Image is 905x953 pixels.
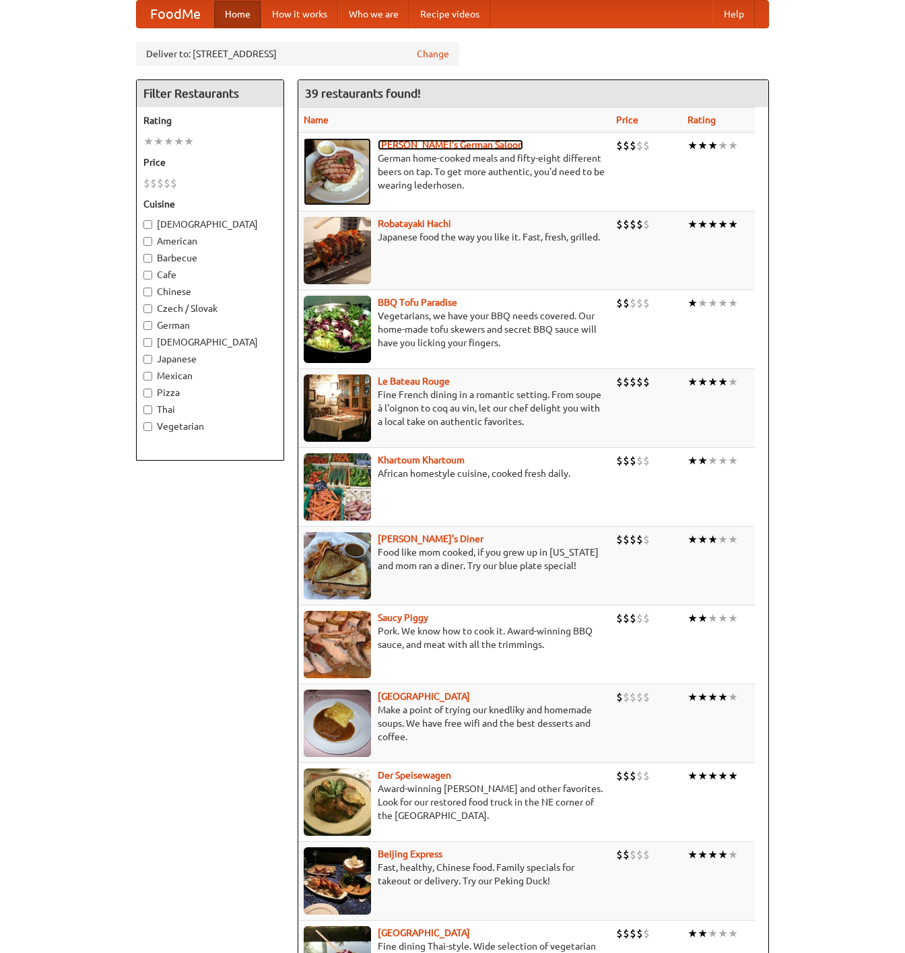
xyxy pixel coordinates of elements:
li: ★ [718,138,728,153]
a: FoodMe [137,1,214,28]
li: ★ [728,296,738,310]
a: Robatayaki Hachi [378,218,451,229]
a: Der Speisewagen [378,770,451,781]
li: $ [643,296,650,310]
li: $ [616,296,623,310]
p: Pork. We know how to cook it. Award-winning BBQ sauce, and meat with all the trimmings. [304,624,605,651]
li: ★ [688,532,698,547]
a: [GEOGRAPHIC_DATA] [378,691,470,702]
p: Japanese food the way you like it. Fast, fresh, grilled. [304,230,605,244]
li: ★ [688,217,698,232]
label: Vegetarian [143,420,277,433]
label: Chinese [143,285,277,298]
li: ★ [688,138,698,153]
li: $ [623,847,630,862]
li: ★ [184,134,194,149]
li: $ [616,847,623,862]
li: $ [636,611,643,626]
a: Saucy Piggy [378,612,428,623]
li: ★ [718,768,728,783]
li: ★ [728,532,738,547]
li: $ [623,768,630,783]
li: $ [643,926,650,941]
img: esthers.jpg [304,138,371,205]
img: tofuparadise.jpg [304,296,371,363]
label: Japanese [143,352,277,366]
li: ★ [718,611,728,626]
li: $ [164,176,170,191]
li: ★ [698,532,708,547]
li: $ [630,611,636,626]
li: ★ [698,847,708,862]
li: $ [636,847,643,862]
input: [DEMOGRAPHIC_DATA] [143,338,152,347]
input: German [143,321,152,330]
li: ★ [698,217,708,232]
li: $ [630,768,636,783]
li: $ [636,217,643,232]
b: [PERSON_NAME]'s German Saloon [378,139,523,150]
li: $ [623,217,630,232]
li: $ [616,768,623,783]
input: Mexican [143,372,152,381]
label: [DEMOGRAPHIC_DATA] [143,335,277,349]
b: Beijing Express [378,849,442,859]
li: $ [643,847,650,862]
label: American [143,234,277,248]
li: ★ [718,217,728,232]
li: $ [636,690,643,704]
p: Fast, healthy, Chinese food. Family specials for takeout or delivery. Try our Peking Duck! [304,861,605,888]
li: $ [636,926,643,941]
li: ★ [718,532,728,547]
li: ★ [708,296,718,310]
p: Food like mom cooked, if you grew up in [US_STATE] and mom ran a diner. Try our blue plate special! [304,546,605,572]
input: Cafe [143,271,152,280]
li: ★ [708,374,718,389]
li: ★ [698,296,708,310]
h5: Price [143,156,277,169]
input: Vegetarian [143,422,152,431]
img: robatayaki.jpg [304,217,371,284]
a: Khartoum Khartoum [378,455,465,465]
li: $ [643,768,650,783]
li: ★ [154,134,164,149]
li: ★ [728,374,738,389]
div: Deliver to: [STREET_ADDRESS] [136,42,459,66]
li: ★ [698,768,708,783]
li: ★ [718,296,728,310]
li: $ [616,532,623,547]
li: $ [623,611,630,626]
li: $ [630,296,636,310]
a: How it works [261,1,338,28]
b: [GEOGRAPHIC_DATA] [378,927,470,938]
li: ★ [688,768,698,783]
img: speisewagen.jpg [304,768,371,836]
li: $ [616,611,623,626]
li: $ [170,176,177,191]
li: $ [623,453,630,468]
li: $ [623,296,630,310]
input: Pizza [143,389,152,397]
li: $ [643,138,650,153]
li: ★ [708,690,718,704]
li: $ [636,453,643,468]
li: ★ [698,453,708,468]
li: ★ [718,453,728,468]
input: [DEMOGRAPHIC_DATA] [143,220,152,229]
li: $ [616,217,623,232]
li: ★ [708,926,718,941]
li: $ [643,532,650,547]
input: Japanese [143,355,152,364]
li: $ [630,926,636,941]
a: BBQ Tofu Paradise [378,297,457,308]
li: $ [630,374,636,389]
h5: Cuisine [143,197,277,211]
li: $ [616,453,623,468]
li: $ [630,690,636,704]
li: ★ [728,690,738,704]
li: ★ [688,926,698,941]
li: ★ [718,690,728,704]
input: Chinese [143,288,152,296]
li: ★ [718,926,728,941]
